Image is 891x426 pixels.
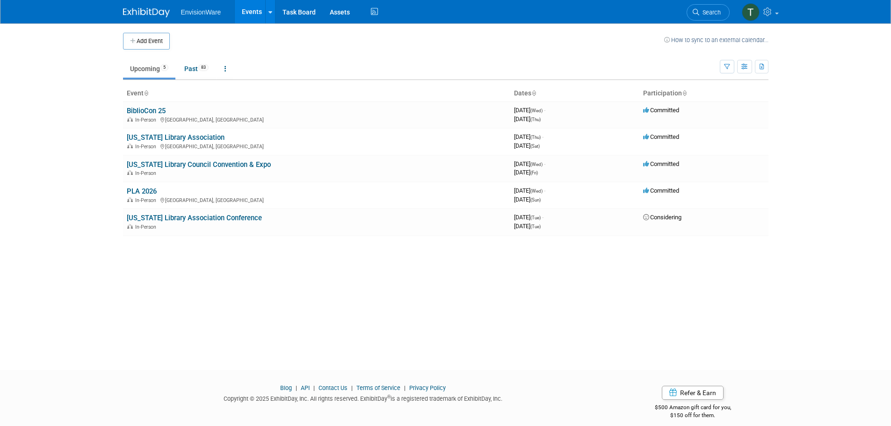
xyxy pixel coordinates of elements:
div: Copyright © 2025 ExhibitDay, Inc. All rights reserved. ExhibitDay is a registered trademark of Ex... [123,392,604,403]
a: Contact Us [319,384,348,391]
img: In-Person Event [127,197,133,202]
th: Event [123,86,510,101]
span: [DATE] [514,160,545,167]
span: (Sun) [530,197,541,202]
img: In-Person Event [127,224,133,229]
a: PLA 2026 [127,187,157,195]
div: $150 off for them. [617,412,768,419]
img: In-Person Event [127,170,133,175]
span: In-Person [135,144,159,150]
span: - [542,133,543,140]
span: | [293,384,299,391]
sup: ® [387,394,391,399]
span: [DATE] [514,223,541,230]
a: [US_STATE] Library Association [127,133,225,142]
span: Considering [643,214,681,221]
span: [DATE] [514,214,543,221]
span: (Wed) [530,188,543,194]
a: Past83 [177,60,216,78]
span: (Tue) [530,224,541,229]
span: | [402,384,408,391]
span: (Wed) [530,162,543,167]
a: API [301,384,310,391]
span: Committed [643,187,679,194]
span: - [544,107,545,114]
a: Blog [280,384,292,391]
span: (Wed) [530,108,543,113]
span: 83 [198,64,209,71]
a: [US_STATE] Library Council Convention & Expo [127,160,271,169]
a: Upcoming5 [123,60,175,78]
span: - [544,160,545,167]
span: - [542,214,543,221]
span: - [544,187,545,194]
div: [GEOGRAPHIC_DATA], [GEOGRAPHIC_DATA] [127,142,507,150]
div: [GEOGRAPHIC_DATA], [GEOGRAPHIC_DATA] [127,196,507,203]
span: [DATE] [514,142,540,149]
a: [US_STATE] Library Association Conference [127,214,262,222]
a: BiblioCon 25 [127,107,166,115]
span: [DATE] [514,187,545,194]
span: 5 [160,64,168,71]
button: Add Event [123,33,170,50]
span: (Tue) [530,215,541,220]
a: Sort by Start Date [531,89,536,97]
div: $500 Amazon gift card for you, [617,397,768,419]
span: Search [699,9,721,16]
a: Sort by Event Name [144,89,148,97]
span: [DATE] [514,107,545,114]
img: ExhibitDay [123,8,170,17]
a: How to sync to an external calendar... [664,36,768,43]
span: (Thu) [530,135,541,140]
span: | [311,384,317,391]
span: (Sat) [530,144,540,149]
span: [DATE] [514,196,541,203]
span: In-Person [135,197,159,203]
span: [DATE] [514,133,543,140]
span: (Thu) [530,117,541,122]
span: | [349,384,355,391]
img: Ted Hollingshead [742,3,760,21]
span: In-Person [135,117,159,123]
span: Committed [643,133,679,140]
a: Privacy Policy [409,384,446,391]
div: [GEOGRAPHIC_DATA], [GEOGRAPHIC_DATA] [127,116,507,123]
img: In-Person Event [127,117,133,122]
a: Search [687,4,730,21]
span: [DATE] [514,116,541,123]
a: Terms of Service [356,384,400,391]
span: In-Person [135,170,159,176]
span: (Fri) [530,170,538,175]
span: EnvisionWare [181,8,221,16]
a: Sort by Participation Type [682,89,687,97]
span: Committed [643,160,679,167]
img: In-Person Event [127,144,133,148]
th: Participation [639,86,768,101]
th: Dates [510,86,639,101]
a: Refer & Earn [662,386,724,400]
span: [DATE] [514,169,538,176]
span: In-Person [135,224,159,230]
span: Committed [643,107,679,114]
